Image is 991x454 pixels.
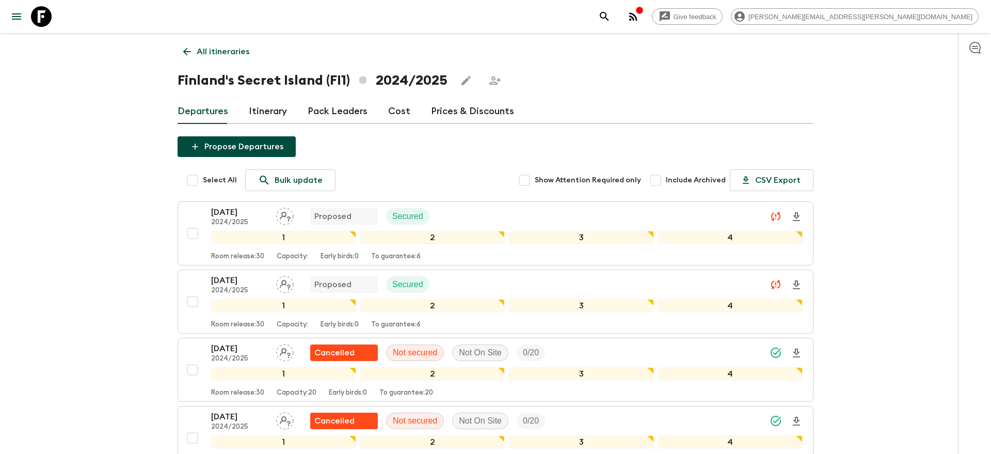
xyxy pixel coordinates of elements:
p: Early birds: 0 [329,389,367,397]
span: Select All [203,175,237,185]
p: Not On Site [459,347,502,359]
div: 4 [658,435,803,449]
p: Cancelled [314,347,355,359]
span: [PERSON_NAME][EMAIL_ADDRESS][PERSON_NAME][DOMAIN_NAME] [743,13,978,21]
p: Cancelled [314,415,355,427]
p: 2024/2025 [211,423,268,431]
p: 0 / 20 [523,415,539,427]
p: To guarantee: 20 [379,389,433,397]
button: menu [6,6,27,27]
div: 4 [658,231,803,244]
p: Room release: 30 [211,321,264,329]
button: [DATE]2024/2025Assign pack leaderProposedSecured1234Room release:30Capacity:Early birds:0To guara... [178,201,813,265]
p: Proposed [314,278,351,291]
p: 2024/2025 [211,355,268,363]
div: 2 [360,231,505,244]
button: Propose Departures [178,136,296,157]
p: Bulk update [275,174,323,186]
a: Cost [388,99,410,124]
div: 3 [509,435,654,449]
a: Prices & Discounts [431,99,514,124]
p: Not On Site [459,415,502,427]
span: Share this itinerary [485,70,505,91]
button: CSV Export [730,169,813,191]
div: Trip Fill [517,413,545,429]
div: 3 [509,231,654,244]
p: To guarantee: 6 [371,253,421,261]
svg: Unable to sync - Check prices and secured [770,210,782,223]
span: Assign pack leader [276,415,294,424]
div: Secured [386,276,429,293]
div: 2 [360,299,505,312]
p: Room release: 30 [211,389,264,397]
svg: Download Onboarding [790,211,803,223]
p: All itineraries [197,45,249,58]
button: [DATE]2024/2025Assign pack leaderCancelledNot securedNot On SiteTrip Fill1234Room release:30Capac... [178,338,813,402]
p: [DATE] [211,342,268,355]
button: [DATE]2024/2025Assign pack leaderProposedSecured1234Room release:30Capacity:Early birds:0To guara... [178,270,813,334]
button: Edit this itinerary [456,70,476,91]
p: Early birds: 0 [321,321,359,329]
a: Give feedback [652,8,723,25]
a: Bulk update [245,169,335,191]
div: Trip Fill [517,345,545,361]
p: Capacity: [277,253,308,261]
div: 2 [360,367,505,381]
p: [DATE] [211,411,268,423]
div: 1 [211,367,356,381]
p: Early birds: 0 [321,253,359,261]
p: Proposed [314,210,351,223]
span: Assign pack leader [276,347,294,355]
div: 3 [509,299,654,312]
p: [DATE] [211,274,268,287]
div: Not On Site [452,345,508,361]
p: 0 / 20 [523,347,539,359]
div: 3 [509,367,654,381]
span: Assign pack leader [276,279,294,287]
p: [DATE] [211,206,268,218]
div: [PERSON_NAME][EMAIL_ADDRESS][PERSON_NAME][DOMAIN_NAME] [731,8,979,25]
button: search adventures [594,6,615,27]
h1: Finland's Secret Island (FI1) 2024/2025 [178,70,447,91]
svg: Download Onboarding [790,415,803,428]
p: 2024/2025 [211,218,268,227]
p: 2024/2025 [211,287,268,295]
div: 1 [211,299,356,312]
p: Room release: 30 [211,253,264,261]
div: 4 [658,299,803,312]
svg: Download Onboarding [790,279,803,291]
div: Not secured [386,345,444,361]
span: Show Attention Required only [535,175,641,185]
div: 1 [211,231,356,244]
span: Include Archived [666,175,726,185]
p: Capacity: [277,321,308,329]
svg: Synced Successfully [770,347,782,359]
svg: Download Onboarding [790,347,803,359]
a: Departures [178,99,228,124]
div: Not On Site [452,413,508,429]
svg: Unable to sync - Check prices and secured [770,278,782,291]
a: Pack Leaders [308,99,367,124]
div: Not secured [386,413,444,429]
div: 2 [360,435,505,449]
p: Not secured [393,415,437,427]
p: To guarantee: 6 [371,321,421,329]
p: Capacity: 20 [277,389,316,397]
p: Secured [392,210,423,223]
span: Assign pack leader [276,211,294,219]
p: Not secured [393,347,437,359]
div: Secured [386,208,429,225]
div: 1 [211,435,356,449]
svg: Synced Successfully [770,415,782,427]
p: Secured [392,278,423,291]
div: 4 [658,367,803,381]
span: Give feedback [668,13,722,21]
a: All itineraries [178,41,255,62]
a: Itinerary [249,99,287,124]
